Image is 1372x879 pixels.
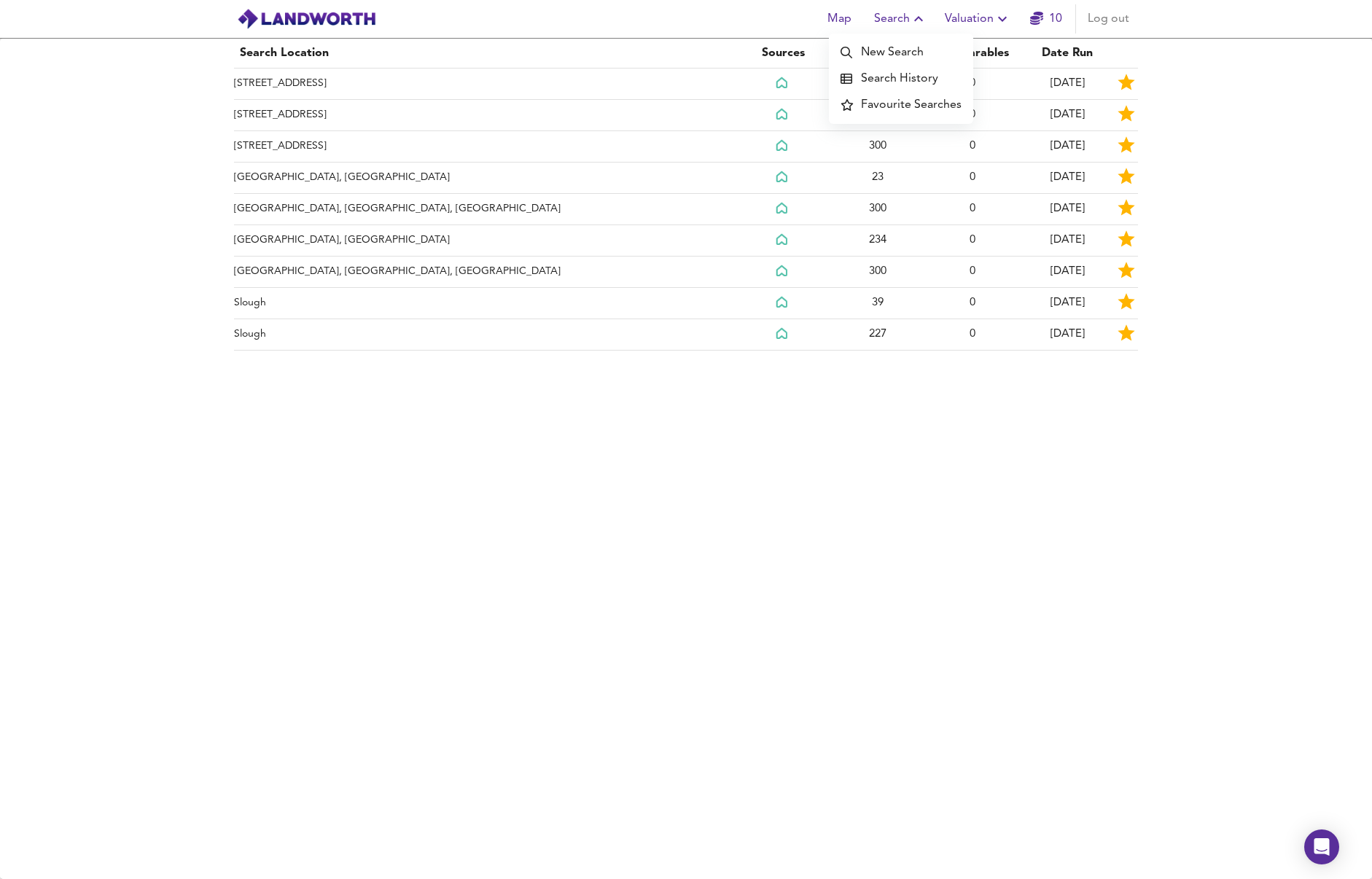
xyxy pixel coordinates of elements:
[219,39,1153,351] table: simple table
[776,265,790,278] img: Rightmove
[925,257,1020,288] td: 0
[829,92,973,118] a: Favourite Searches
[925,131,1020,163] td: 0
[830,257,925,288] td: 300
[1020,319,1115,351] td: [DATE]
[234,69,736,100] td: [STREET_ADDRESS]
[776,327,790,341] img: Rightmove
[1020,257,1115,288] td: [DATE]
[776,233,790,247] img: Rightmove
[925,163,1020,194] td: 0
[945,9,1011,29] span: Valuation
[829,39,973,66] a: New Search
[1023,4,1069,34] button: 10
[1020,225,1115,257] td: [DATE]
[1026,44,1109,62] div: Date Run
[925,225,1020,257] td: 0
[1082,4,1135,34] button: Log out
[1304,829,1339,864] div: Open Intercom Messenger
[776,202,790,216] img: Rightmove
[776,139,790,153] img: Rightmove
[234,288,736,319] td: Slough
[874,9,927,29] span: Search
[822,9,857,29] span: Map
[830,319,925,351] td: 227
[830,131,925,163] td: 300
[234,131,736,163] td: [STREET_ADDRESS]
[776,108,790,122] img: Rightmove
[829,66,973,92] a: Search History
[830,288,925,319] td: 39
[234,225,736,257] td: [GEOGRAPHIC_DATA], [GEOGRAPHIC_DATA]
[925,194,1020,225] td: 0
[1020,69,1115,100] td: [DATE]
[776,77,790,90] img: Rightmove
[776,171,790,184] img: Rightmove
[741,44,825,62] div: Sources
[925,319,1020,351] td: 0
[830,163,925,194] td: 23
[234,39,736,69] th: Search Location
[234,163,736,194] td: [GEOGRAPHIC_DATA], [GEOGRAPHIC_DATA]
[776,296,790,310] img: Rightmove
[234,257,736,288] td: [GEOGRAPHIC_DATA], [GEOGRAPHIC_DATA], [GEOGRAPHIC_DATA]
[234,194,736,225] td: [GEOGRAPHIC_DATA], [GEOGRAPHIC_DATA], [GEOGRAPHIC_DATA]
[1020,100,1115,131] td: [DATE]
[1020,163,1115,194] td: [DATE]
[939,4,1017,34] button: Valuation
[234,100,736,131] td: [STREET_ADDRESS]
[1030,9,1062,29] a: 10
[1020,131,1115,163] td: [DATE]
[830,194,925,225] td: 300
[868,4,933,34] button: Search
[816,4,862,34] button: Map
[1020,288,1115,319] td: [DATE]
[1088,9,1129,29] span: Log out
[925,288,1020,319] td: 0
[830,225,925,257] td: 234
[237,8,376,30] img: logo
[1020,194,1115,225] td: [DATE]
[234,319,736,351] td: Slough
